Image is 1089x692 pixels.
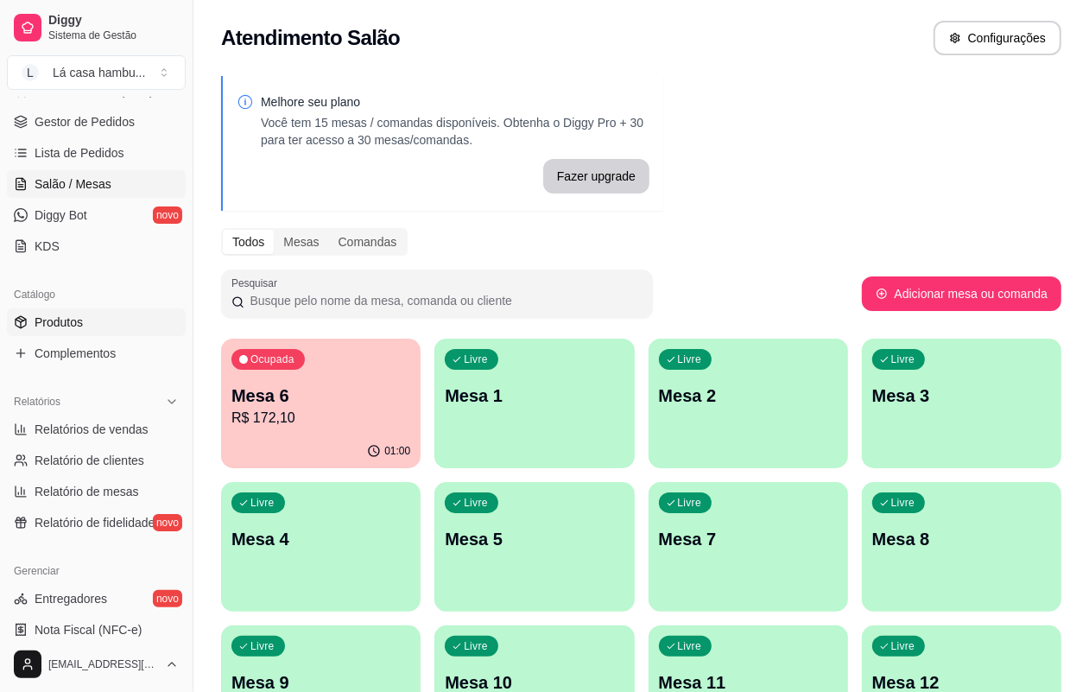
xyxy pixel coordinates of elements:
span: Relatórios de vendas [35,421,149,438]
button: LivreMesa 5 [434,482,634,612]
button: LivreMesa 7 [649,482,848,612]
span: Complementos [35,345,116,362]
p: Você tem 15 mesas / comandas disponíveis. Obtenha o Diggy Pro + 30 para ter acesso a 30 mesas/com... [261,114,649,149]
div: Todos [223,230,274,254]
p: Mesa 8 [872,527,1051,551]
button: Select a team [7,55,186,90]
a: KDS [7,232,186,260]
button: LivreMesa 8 [862,482,1061,612]
p: Livre [464,639,488,653]
a: Relatório de clientes [7,447,186,474]
span: Relatório de fidelidade [35,514,155,531]
p: Mesa 1 [445,384,624,408]
span: Gestor de Pedidos [35,113,135,130]
p: Melhore seu plano [261,93,649,111]
button: Fazer upgrade [543,159,649,194]
p: Livre [250,496,275,510]
p: Livre [891,352,915,366]
div: Gerenciar [7,557,186,585]
button: LivreMesa 4 [221,482,421,612]
button: [EMAIL_ADDRESS][DOMAIN_NAME] [7,644,186,685]
a: Entregadoresnovo [7,585,186,613]
p: Mesa 4 [231,527,410,551]
p: Ocupada [250,352,294,366]
p: Mesa 3 [872,384,1051,408]
p: Livre [891,496,915,510]
span: Entregadores [35,590,107,607]
p: Mesa 6 [231,384,410,408]
div: Catálogo [7,281,186,308]
p: Livre [678,496,702,510]
span: Lista de Pedidos [35,144,124,162]
div: Comandas [329,230,407,254]
p: Mesa 5 [445,527,624,551]
p: Mesa 2 [659,384,838,408]
a: Relatório de fidelidadenovo [7,509,186,536]
a: Produtos [7,308,186,336]
span: KDS [35,238,60,255]
a: Nota Fiscal (NFC-e) [7,616,186,644]
a: Diggy Botnovo [7,201,186,229]
span: Diggy [48,13,179,29]
span: [EMAIL_ADDRESS][DOMAIN_NAME] [48,657,158,671]
span: Relatório de mesas [35,483,139,500]
h2: Atendimento Salão [221,24,400,52]
p: Livre [250,639,275,653]
button: LivreMesa 3 [862,339,1061,468]
p: Livre [678,639,702,653]
button: Configurações [934,21,1061,55]
a: Relatório de mesas [7,478,186,505]
span: Salão / Mesas [35,175,111,193]
p: Livre [464,352,488,366]
span: Nota Fiscal (NFC-e) [35,621,142,638]
a: DiggySistema de Gestão [7,7,186,48]
p: Mesa 7 [659,527,838,551]
p: R$ 172,10 [231,408,410,429]
label: Pesquisar [231,276,283,290]
button: LivreMesa 1 [434,339,634,468]
a: Salão / Mesas [7,170,186,198]
span: L [22,64,39,81]
a: Gestor de Pedidos [7,108,186,136]
p: Livre [678,352,702,366]
a: Lista de Pedidos [7,139,186,167]
a: Relatórios de vendas [7,416,186,443]
span: Sistema de Gestão [48,29,179,42]
a: Complementos [7,340,186,367]
button: OcupadaMesa 6R$ 172,1001:00 [221,339,421,468]
button: LivreMesa 2 [649,339,848,468]
p: Livre [464,496,488,510]
p: Livre [891,639,915,653]
div: Lá casa hambu ... [53,64,145,81]
span: Relatório de clientes [35,452,144,469]
button: Adicionar mesa ou comanda [862,276,1061,311]
span: Diggy Bot [35,206,87,224]
input: Pesquisar [244,292,643,309]
span: Relatórios [14,395,60,409]
div: Mesas [274,230,328,254]
span: Produtos [35,314,83,331]
p: 01:00 [384,444,410,458]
